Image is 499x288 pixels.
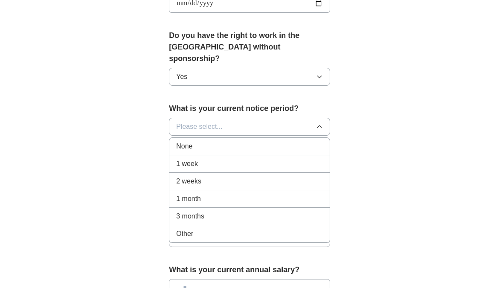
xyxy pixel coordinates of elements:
[169,264,330,276] label: What is your current annual salary?
[169,68,330,86] button: Yes
[169,30,330,64] label: Do you have the right to work in the [GEOGRAPHIC_DATA] without sponsorship?
[176,72,187,82] span: Yes
[176,194,201,204] span: 1 month
[176,211,204,221] span: 3 months
[176,122,223,132] span: Please select...
[176,159,198,169] span: 1 week
[176,229,193,239] span: Other
[176,141,192,151] span: None
[176,176,201,186] span: 2 weeks
[169,103,330,114] label: What is your current notice period?
[169,118,330,136] button: Please select...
